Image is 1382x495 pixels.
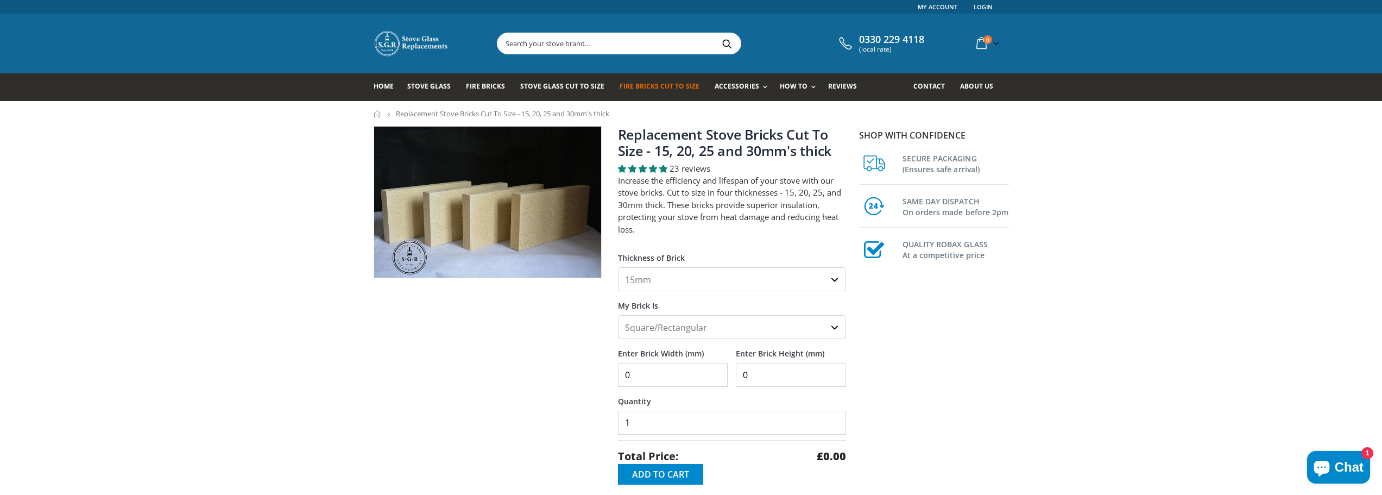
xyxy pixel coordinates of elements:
h3: SAME DAY DISPATCH On orders made before 2pm [903,194,1009,218]
span: Replacement Stove Bricks Cut To Size - 15, 20, 25 and 30mm's thick [396,109,609,118]
a: 0330 229 4118 (local rate) [836,34,924,53]
a: Reviews [828,73,865,101]
strong: £0.00 [817,449,846,464]
label: Enter Brick Width (mm) [618,339,728,359]
a: Stove Glass Cut To Size [520,73,613,101]
label: Enter Brick Height (mm) [736,339,846,359]
span: 23 reviews [670,163,710,174]
img: Stove Glass Replacement [374,30,450,57]
input: Search your stove brand... [497,33,862,54]
p: Shop with confidence [859,129,1009,142]
span: Total Price: [618,449,679,464]
a: Home [374,110,382,117]
span: About us [960,82,993,91]
a: 0 [972,33,1001,54]
a: Home [374,73,402,101]
label: Quantity [618,387,846,406]
a: How To [780,73,821,101]
span: How To [780,82,807,91]
span: (local rate) [859,46,924,53]
span: Contact [913,82,945,91]
span: Accessories [715,82,759,91]
button: Add to Cart [618,464,703,485]
a: Replacement Stove Bricks Cut To Size - 15, 20, 25 and 30mm's thick [618,125,832,160]
span: 0 [983,35,992,44]
span: Reviews [828,82,857,91]
a: Accessories [715,73,772,101]
span: Fire Bricks [466,82,505,91]
span: Home [374,82,394,91]
a: Fire Bricks [466,73,513,101]
img: 4_fire_bricks_1aa33a0b-dc7a-4843-b288-55f1aa0e36c3_800x_crop_center.jpeg [374,127,601,278]
inbox-online-store-chat: Shopify online store chat [1304,451,1373,486]
a: Stove Glass [407,73,459,101]
label: Thickness of Brick [618,243,846,263]
h3: SECURE PACKAGING (Ensures safe arrival) [903,151,1009,175]
p: Increase the efficiency and lifespan of your stove with our stove bricks. Cut to size in four thi... [618,174,846,236]
a: Fire Bricks Cut To Size [620,73,708,101]
span: Add to Cart [632,468,689,480]
label: My Brick Is [618,291,846,311]
span: 4.78 stars [618,163,670,174]
span: Stove Glass Cut To Size [520,82,604,91]
button: Search [715,33,740,54]
a: About us [960,73,1001,101]
a: Contact [913,73,953,101]
span: 0330 229 4118 [859,34,924,46]
h3: QUALITY ROBAX GLASS At a competitive price [903,237,1009,261]
span: Fire Bricks Cut To Size [620,82,699,91]
span: Stove Glass [407,82,451,91]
